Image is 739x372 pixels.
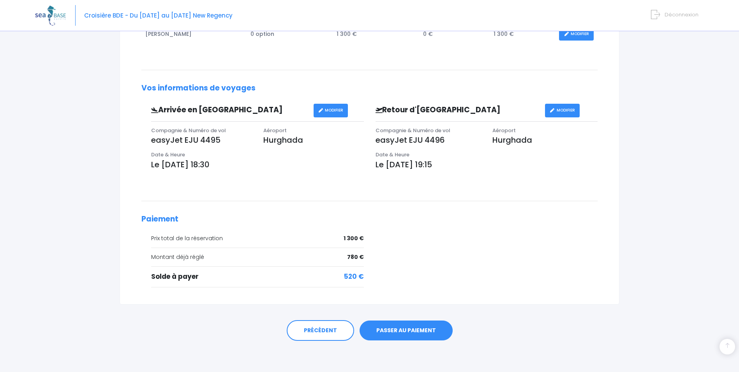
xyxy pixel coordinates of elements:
[151,253,364,261] div: Montant déjà réglé
[141,84,598,93] h2: Vos informations de voyages
[370,106,545,115] h3: Retour d'[GEOGRAPHIC_DATA]
[347,253,364,261] span: 780 €
[492,127,516,134] span: Aéroport
[545,104,580,117] a: MODIFIER
[84,11,233,19] span: Croisière BDE - Du [DATE] au [DATE] New Regency
[287,320,354,341] a: PRÉCÉDENT
[419,23,490,45] td: 0 €
[376,127,450,134] span: Compagnie & Numéro de vol
[376,134,481,146] p: easyJet EJU 4496
[314,104,348,117] a: MODIFIER
[492,134,598,146] p: Hurghada
[151,234,364,243] div: Prix total de la réservation
[151,272,364,282] div: Solde à payer
[665,11,698,18] span: Déconnexion
[344,234,364,243] span: 1 300 €
[151,151,185,158] span: Date & Heure
[263,134,364,146] p: Hurghada
[333,23,419,45] td: 1 300 €
[360,321,453,341] a: PASSER AU PAIEMENT
[376,159,598,170] p: Le [DATE] 19:15
[490,23,555,45] td: 1 300 €
[151,127,226,134] span: Compagnie & Numéro de vol
[151,134,252,146] p: easyJet EJU 4495
[151,159,364,170] p: Le [DATE] 18:30
[250,30,274,38] span: 0 option
[141,23,247,45] td: [PERSON_NAME]
[559,27,594,41] a: MODIFIER
[141,215,598,224] h2: Paiement
[376,151,409,158] span: Date & Heure
[263,127,287,134] span: Aéroport
[145,106,314,115] h3: Arrivée en [GEOGRAPHIC_DATA]
[344,272,364,282] span: 520 €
